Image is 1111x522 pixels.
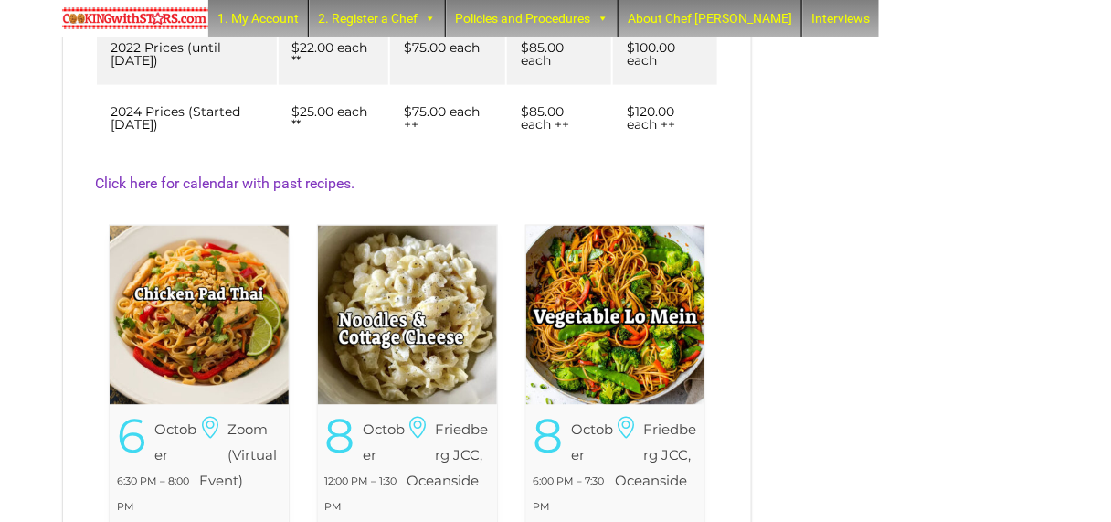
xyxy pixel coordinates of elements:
[521,105,598,131] div: $85.00 each ++
[154,418,196,468] div: October
[111,41,263,67] div: 2022 Prices (until [DATE])
[325,469,407,520] div: 12:00 PM – 1:30 PM
[627,105,704,131] div: $120.00 each ++
[572,418,614,468] div: October
[62,7,208,29] img: Chef Paula's Cooking With Stars
[627,41,704,67] div: $100.00 each
[521,41,598,67] div: $85.00 each
[404,41,492,54] div: $75.00 each
[534,469,616,520] div: 6:00 PM – 7:30 PM
[111,105,263,131] div: 2024 Prices (Started [DATE])
[325,418,354,455] div: 8
[292,41,376,67] div: $22.00 each **
[117,469,199,520] div: 6:30 PM – 8:00 PM
[407,418,489,494] h6: Friedberg JCC, Oceanside
[616,418,697,494] h6: Friedberg JCC, Oceanside
[292,105,376,131] div: $25.00 each **
[364,418,406,468] div: October
[95,175,354,192] a: Click here for calendar with past recipes.
[117,418,144,455] div: 6
[199,418,277,494] h6: Zoom (Virtual Event)
[534,418,562,455] div: 8
[404,105,492,131] div: $75.00 each ++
